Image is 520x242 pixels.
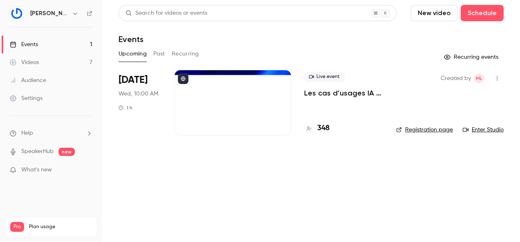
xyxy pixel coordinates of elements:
[411,5,457,21] button: New video
[304,72,345,82] span: Live event
[396,126,453,134] a: Registration page
[317,123,329,134] h4: 348
[30,9,69,18] h6: [PERSON_NAME]
[476,73,482,83] span: ML
[10,94,43,102] div: Settings
[10,40,38,49] div: Events
[440,51,504,64] button: Recurring events
[29,224,92,230] span: Plan usage
[153,47,165,60] button: Past
[172,47,199,60] button: Recurring
[461,5,504,21] button: Schedule
[21,166,52,174] span: What's new
[119,104,132,111] div: 1 h
[463,126,504,134] a: Enter Studio
[304,123,329,134] a: 348
[304,88,383,98] a: Les cas d’usages IA pour les directions juridiques
[119,90,158,98] span: Wed, 10:00 AM
[21,129,33,138] span: Help
[119,70,161,135] div: Sep 24 Wed, 10:00 AM (Europe/Paris)
[10,7,23,20] img: Gino LegalTech
[10,129,92,138] li: help-dropdown-opener
[21,147,54,156] a: SpeakerHub
[119,34,143,44] h1: Events
[10,76,46,84] div: Audience
[58,148,75,156] span: new
[126,9,207,18] div: Search for videos or events
[119,73,148,87] span: [DATE]
[10,58,39,67] div: Videos
[441,73,471,83] span: Created by
[119,47,147,60] button: Upcoming
[474,73,484,83] span: Miriam Lachnit
[10,222,24,232] span: Pro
